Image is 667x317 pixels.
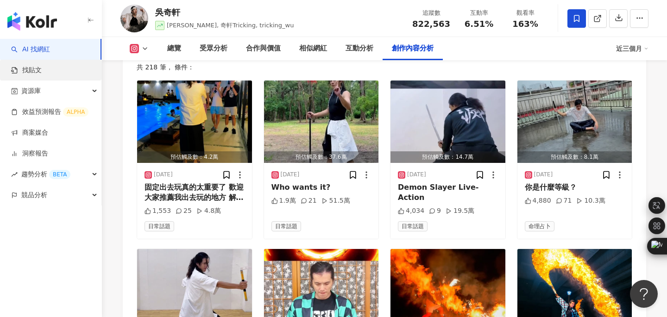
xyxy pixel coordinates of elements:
div: Who wants it? [271,182,371,193]
div: Demon Slayer Live-Action [398,182,498,203]
div: 10.3萬 [576,196,605,205]
div: 預估觸及數：37.6萬 [264,151,379,163]
img: post-image [517,81,632,163]
div: 互動分析 [346,43,373,54]
img: KOL Avatar [120,5,148,32]
div: 1.9萬 [271,196,296,205]
div: 近三個月 [616,41,648,56]
div: 觀看率 [508,8,543,18]
a: 洞察報告 [11,149,48,158]
button: 預估觸及數：8.1萬 [517,81,632,163]
div: 受眾分析 [200,43,227,54]
div: [DATE] [534,171,553,179]
span: 日常話題 [145,221,174,231]
div: 創作內容分析 [392,43,434,54]
div: 51.5萬 [321,196,350,205]
span: rise [11,171,18,178]
a: 效益預測報告ALPHA [11,107,88,117]
div: 互動率 [461,8,497,18]
span: 日常話題 [398,221,428,231]
div: 追蹤數 [412,8,450,18]
button: 預估觸及數：37.6萬 [264,81,379,163]
button: 預估觸及數：14.7萬 [390,81,505,163]
button: 預估觸及數：4.2萬 [137,81,252,163]
a: searchAI 找網紅 [11,45,50,54]
img: post-image [390,81,505,163]
div: 4,880 [525,196,551,205]
span: 822,563 [412,19,450,29]
div: 固定出去玩真的太重要了 歡迎大家推薦我出去玩的地方 解救我的身心靈 [145,182,245,203]
span: 163% [512,19,538,29]
div: 吳奇軒 [155,6,294,18]
a: 商案媒合 [11,128,48,137]
div: 預估觸及數：14.7萬 [390,151,505,163]
span: [PERSON_NAME], 奇軒Tricking, tricking_wu [167,22,294,29]
div: 相似網紅 [299,43,327,54]
span: 資源庫 [21,81,41,101]
div: 19.5萬 [446,206,474,216]
img: post-image [137,81,252,163]
span: 6.51% [465,19,493,29]
span: 日常話題 [271,221,301,231]
div: 總覽 [167,43,181,54]
span: 趨勢分析 [21,164,70,185]
div: 預估觸及數：8.1萬 [517,151,632,163]
div: 21 [301,196,317,205]
div: 1,553 [145,206,171,216]
div: BETA [49,170,70,179]
div: [DATE] [154,171,173,179]
div: 71 [556,196,572,205]
iframe: Help Scout Beacon - Open [630,280,658,308]
div: 4,034 [398,206,424,216]
div: [DATE] [281,171,300,179]
a: 找貼文 [11,66,42,75]
img: logo [7,12,57,31]
span: 命理占卜 [525,221,554,231]
div: 你是什麼等級？ [525,182,625,193]
div: 25 [176,206,192,216]
div: 9 [429,206,441,216]
span: 競品分析 [21,185,47,205]
div: 預估觸及數：4.2萬 [137,151,252,163]
div: 共 218 筆 ， 條件： [137,63,632,71]
div: 4.8萬 [196,206,221,216]
div: [DATE] [407,171,426,179]
img: post-image [264,81,379,163]
div: 合作與價值 [246,43,281,54]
